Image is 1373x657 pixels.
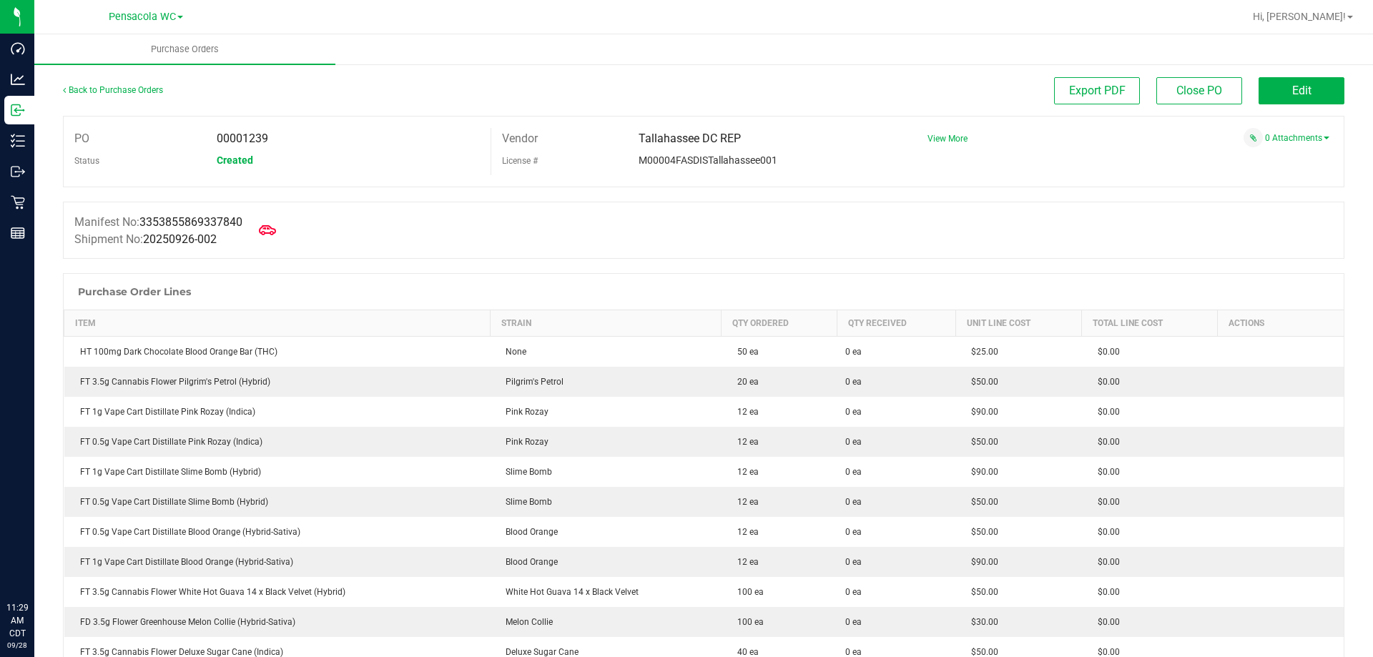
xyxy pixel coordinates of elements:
[730,587,764,597] span: 100 ea
[73,375,482,388] div: FT 3.5g Cannabis Flower Pilgrim's Petrol (Hybrid)
[639,154,777,166] span: M00004FASDISTallahassee001
[1091,347,1120,357] span: $0.00
[253,216,282,244] span: Mark as Arrived
[730,647,759,657] span: 40 ea
[964,647,998,657] span: $50.00
[498,377,564,387] span: Pilgrim's Petrol
[845,525,862,538] span: 0 ea
[74,128,89,149] label: PO
[217,132,268,145] span: 00001239
[1259,77,1344,104] button: Edit
[1054,77,1140,104] button: Export PDF
[11,103,25,117] inline-svg: Inbound
[498,647,579,657] span: Deluxe Sugar Cane
[845,555,862,568] span: 0 ea
[730,527,759,537] span: 12 ea
[143,232,217,246] span: 20250926-002
[498,557,558,567] span: Blood Orange
[837,310,955,337] th: Qty Received
[1091,587,1120,597] span: $0.00
[1292,84,1312,97] span: Edit
[1069,84,1126,97] span: Export PDF
[498,617,553,627] span: Melon Collie
[73,525,482,538] div: FT 0.5g Vape Cart Distillate Blood Orange (Hybrid-Sativa)
[964,587,998,597] span: $50.00
[1265,133,1329,143] a: 0 Attachments
[1244,128,1263,147] span: Attach a document
[1091,617,1120,627] span: $0.00
[964,557,998,567] span: $90.00
[730,557,759,567] span: 12 ea
[74,150,99,172] label: Status
[73,586,482,598] div: FT 3.5g Cannabis Flower White Hot Guava 14 x Black Velvet (Hybrid)
[845,405,862,418] span: 0 ea
[73,405,482,418] div: FT 1g Vape Cart Distillate Pink Rozay (Indica)
[11,134,25,148] inline-svg: Inventory
[964,347,998,357] span: $25.00
[73,616,482,628] div: FD 3.5g Flower Greenhouse Melon Collie (Hybrid-Sativa)
[498,527,558,537] span: Blood Orange
[1091,437,1120,447] span: $0.00
[730,437,759,447] span: 12 ea
[845,465,862,478] span: 0 ea
[109,11,176,23] span: Pensacola WC
[845,586,862,598] span: 0 ea
[1091,557,1120,567] span: $0.00
[845,375,862,388] span: 0 ea
[722,310,837,337] th: Qty Ordered
[74,214,242,231] label: Manifest No:
[73,495,482,508] div: FT 0.5g Vape Cart Distillate Slime Bomb (Hybrid)
[1091,467,1120,477] span: $0.00
[1156,77,1242,104] button: Close PO
[1091,377,1120,387] span: $0.00
[1091,647,1120,657] span: $0.00
[964,407,998,417] span: $90.00
[730,377,759,387] span: 20 ea
[63,85,163,95] a: Back to Purchase Orders
[1091,407,1120,417] span: $0.00
[498,407,548,417] span: Pink Rozay
[498,347,526,357] span: None
[730,497,759,507] span: 12 ea
[964,467,998,477] span: $90.00
[139,215,242,229] span: 3353855869337840
[11,41,25,56] inline-svg: Dashboard
[927,134,968,144] a: View More
[14,543,57,586] iframe: Resource center
[964,497,998,507] span: $50.00
[217,154,253,166] span: Created
[6,640,28,651] p: 09/28
[1176,84,1222,97] span: Close PO
[730,347,759,357] span: 50 ea
[498,437,548,447] span: Pink Rozay
[730,617,764,627] span: 100 ea
[132,43,238,56] span: Purchase Orders
[11,226,25,240] inline-svg: Reports
[964,377,998,387] span: $50.00
[498,587,639,597] span: White Hot Guava 14 x Black Velvet
[78,286,191,297] h1: Purchase Order Lines
[73,435,482,448] div: FT 0.5g Vape Cart Distillate Pink Rozay (Indica)
[11,164,25,179] inline-svg: Outbound
[6,601,28,640] p: 11:29 AM CDT
[1082,310,1218,337] th: Total Line Cost
[73,345,482,358] div: HT 100mg Dark Chocolate Blood Orange Bar (THC)
[1091,527,1120,537] span: $0.00
[502,150,538,172] label: License #
[1091,497,1120,507] span: $0.00
[1218,310,1344,337] th: Actions
[964,527,998,537] span: $50.00
[730,407,759,417] span: 12 ea
[955,310,1081,337] th: Unit Line Cost
[73,555,482,568] div: FT 1g Vape Cart Distillate Blood Orange (Hybrid-Sativa)
[74,231,217,248] label: Shipment No:
[639,132,741,145] span: Tallahassee DC REP
[11,195,25,209] inline-svg: Retail
[1253,11,1346,22] span: Hi, [PERSON_NAME]!
[845,435,862,448] span: 0 ea
[730,467,759,477] span: 12 ea
[73,465,482,478] div: FT 1g Vape Cart Distillate Slime Bomb (Hybrid)
[502,128,538,149] label: Vendor
[490,310,721,337] th: Strain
